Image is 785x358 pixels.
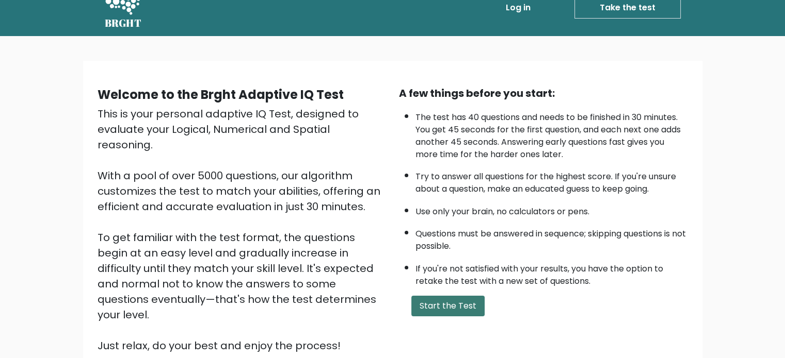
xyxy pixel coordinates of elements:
h5: BRGHT [105,17,142,29]
li: Use only your brain, no calculators or pens. [415,200,688,218]
div: A few things before you start: [399,86,688,101]
li: Try to answer all questions for the highest score. If you're unsure about a question, make an edu... [415,165,688,195]
li: If you're not satisfied with your results, you have the option to retake the test with a new set ... [415,258,688,287]
li: Questions must be answered in sequence; skipping questions is not possible. [415,223,688,252]
button: Start the Test [411,296,485,316]
li: The test has 40 questions and needs to be finished in 30 minutes. You get 45 seconds for the firs... [415,106,688,161]
b: Welcome to the Brght Adaptive IQ Test [98,86,344,103]
div: This is your personal adaptive IQ Test, designed to evaluate your Logical, Numerical and Spatial ... [98,106,387,353]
